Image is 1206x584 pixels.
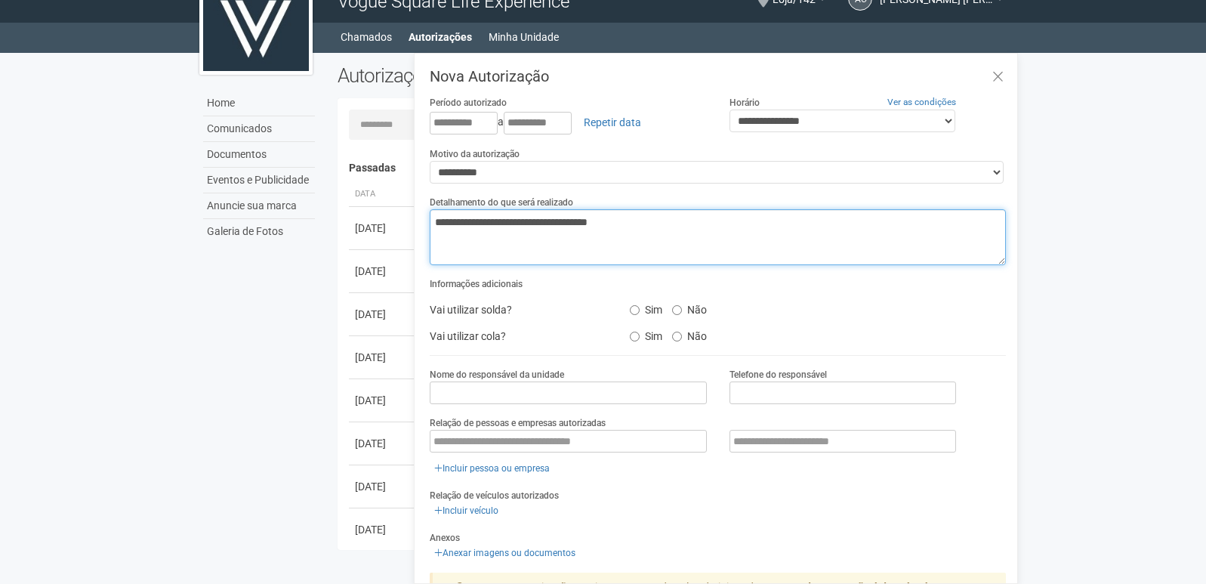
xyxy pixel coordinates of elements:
label: Sim [630,325,662,343]
a: Ver as condições [887,97,956,107]
div: [DATE] [355,307,411,322]
a: Minha Unidade [489,26,559,48]
a: Incluir pessoa ou empresa [430,460,554,477]
div: [DATE] [355,522,411,537]
div: [DATE] [355,350,411,365]
div: [DATE] [355,221,411,236]
th: Data [349,182,417,207]
label: Telefone do responsável [729,368,827,382]
input: Não [672,305,682,315]
input: Não [672,332,682,341]
div: [DATE] [355,264,411,279]
label: Motivo da autorização [430,147,520,161]
a: Galeria de Fotos [203,219,315,244]
h4: Passadas [349,162,996,174]
div: [DATE] [355,479,411,494]
label: Não [672,325,707,343]
label: Relação de veículos autorizados [430,489,559,502]
div: [DATE] [355,436,411,451]
div: Vai utilizar cola? [418,325,618,348]
a: Comunicados [203,116,315,142]
div: Vai utilizar solda? [418,298,618,321]
div: a [430,110,707,135]
label: Não [672,298,707,317]
label: Detalhamento do que será realizado [430,196,573,209]
h3: Nova Autorização [430,69,1006,84]
input: Sim [630,332,640,341]
label: Anexos [430,531,460,545]
a: Documentos [203,142,315,168]
label: Sim [630,298,662,317]
a: Chamados [341,26,392,48]
h2: Autorizações [338,64,661,87]
label: Nome do responsável da unidade [430,368,564,382]
a: Anuncie sua marca [203,193,315,219]
a: Repetir data [574,110,651,135]
label: Informações adicionais [430,277,523,291]
label: Relação de pessoas e empresas autorizadas [430,416,606,430]
a: Autorizações [409,26,472,48]
div: [DATE] [355,393,411,408]
a: Anexar imagens ou documentos [430,545,580,561]
a: Eventos e Publicidade [203,168,315,193]
input: Sim [630,305,640,315]
label: Período autorizado [430,96,507,110]
a: Incluir veículo [430,502,503,519]
a: Home [203,91,315,116]
label: Horário [729,96,760,110]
